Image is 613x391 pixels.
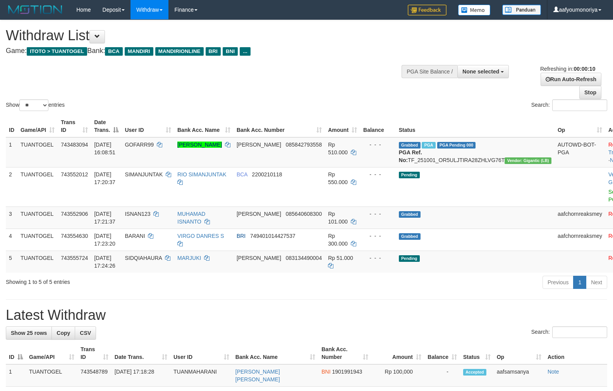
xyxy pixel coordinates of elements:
th: ID: activate to sort column descending [6,342,26,364]
strong: 00:00:10 [574,66,595,72]
th: Bank Acc. Name: activate to sort column ascending [232,342,318,364]
span: PGA Pending [437,142,476,149]
th: Action [544,342,607,364]
img: panduan.png [502,5,541,15]
b: PGA Ref. No: [399,149,422,163]
span: BCA [237,171,247,178]
span: Vendor URL: https://dashboard.q2checkout.com/secure [505,157,551,164]
span: Pending [399,255,420,262]
span: Rp 550.000 [328,171,348,185]
td: TUANTOGEL [17,251,58,273]
td: - [424,364,460,387]
span: [DATE] 17:20:37 [94,171,115,185]
span: [PERSON_NAME] [237,255,281,261]
td: 1 [6,364,26,387]
div: - - - [363,210,393,218]
th: Game/API: activate to sort column ascending [17,115,58,137]
a: MARJUKI [177,255,201,261]
td: 5 [6,251,17,273]
a: Stop [579,86,601,99]
span: 743554630 [61,233,88,239]
th: Bank Acc. Name: activate to sort column ascending [174,115,234,137]
span: ITOTO > TUANTOGEL [27,47,87,56]
td: TUANTOGEL [17,207,58,229]
h1: Withdraw List [6,28,401,43]
td: 743548789 [77,364,112,387]
th: Op: activate to sort column ascending [555,115,605,137]
button: None selected [457,65,509,78]
span: 743483094 [61,142,88,148]
td: TUANTOGEL [26,364,77,387]
td: 2 [6,167,17,207]
label: Show entries [6,99,65,111]
span: Marked by aafyoumonoriya [422,142,435,149]
a: CSV [75,326,96,340]
td: 3 [6,207,17,229]
span: [PERSON_NAME] [237,211,281,217]
span: SIMANJUNTAK [125,171,163,178]
span: Rp 300.000 [328,233,348,247]
span: SIDQIAHAURA [125,255,162,261]
div: - - - [363,171,393,178]
span: Copy [57,330,70,336]
span: Refreshing in: [540,66,595,72]
a: [PERSON_NAME] [PERSON_NAME] [235,369,280,382]
th: User ID: activate to sort column ascending [122,115,174,137]
a: VIRGO DANRES S [177,233,224,239]
a: Show 25 rows [6,326,52,340]
span: ISNAN123 [125,211,150,217]
th: Trans ID: activate to sort column ascending [77,342,112,364]
td: aafchornreaksmey [555,229,605,251]
a: RIO SIMANJUNTAK [177,171,227,178]
img: Feedback.jpg [408,5,446,15]
span: Copy 2200210118 to clipboard [252,171,282,178]
td: 1 [6,137,17,167]
span: Show 25 rows [11,330,47,336]
span: Rp 510.000 [328,142,348,155]
a: MUHAMAD ISNANTO [177,211,205,225]
th: Balance [360,115,396,137]
a: Copy [52,326,75,340]
th: Balance: activate to sort column ascending [424,342,460,364]
td: TUANTOGEL [17,137,58,167]
div: - - - [363,232,393,240]
a: Note [548,369,559,375]
span: Grabbed [399,233,421,240]
span: Rp 101.000 [328,211,348,225]
select: Showentries [19,99,48,111]
span: [DATE] 16:08:51 [94,142,115,155]
th: User ID: activate to sort column ascending [170,342,232,364]
td: Rp 100,000 [371,364,424,387]
td: TUANMAHARANI [170,364,232,387]
span: Rp 51.000 [328,255,353,261]
a: [PERSON_NAME] [177,142,222,148]
span: BARANI [125,233,145,239]
span: None selected [462,68,499,75]
label: Search: [531,99,607,111]
div: - - - [363,141,393,149]
span: Copy 083134490004 to clipboard [286,255,322,261]
td: AUTOWD-BOT-PGA [555,137,605,167]
td: aafchornreaksmey [555,207,605,229]
th: Trans ID: activate to sort column ascending [58,115,91,137]
div: Showing 1 to 5 of 5 entries [6,275,250,286]
span: [PERSON_NAME] [237,142,281,148]
th: Bank Acc. Number: activate to sort column ascending [318,342,371,364]
span: [DATE] 17:21:37 [94,211,115,225]
td: aafsamsanya [494,364,544,387]
span: Pending [399,172,420,178]
th: Date Trans.: activate to sort column descending [91,115,122,137]
img: Button%20Memo.svg [458,5,491,15]
div: - - - [363,254,393,262]
h4: Game: Bank: [6,47,401,55]
h1: Latest Withdraw [6,307,607,323]
span: Grabbed [399,211,421,218]
span: MANDIRI [125,47,153,56]
th: Date Trans.: activate to sort column ascending [112,342,170,364]
span: Grabbed [399,142,421,149]
a: Previous [543,276,574,289]
span: Accepted [463,369,486,376]
span: [DATE] 17:24:26 [94,255,115,269]
th: Game/API: activate to sort column ascending [26,342,77,364]
label: Search: [531,326,607,338]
